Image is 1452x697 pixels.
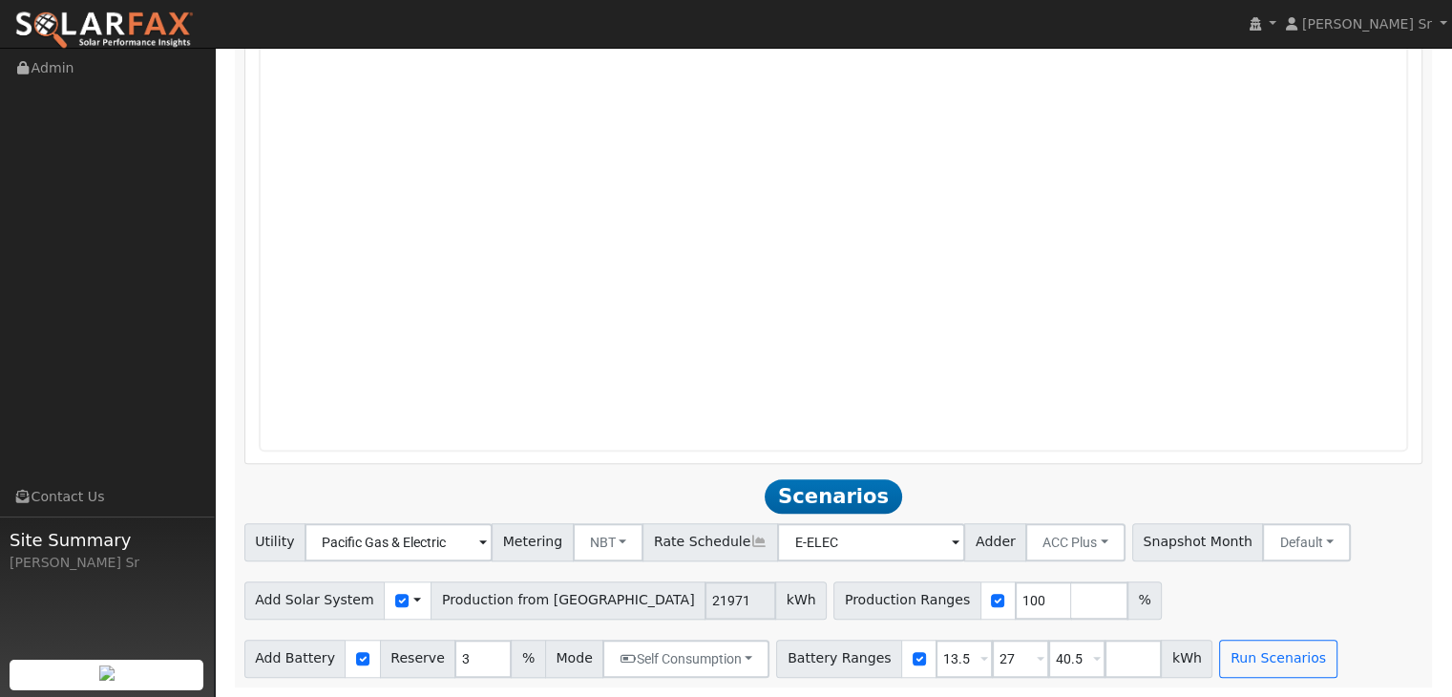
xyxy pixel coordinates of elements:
span: Utility [244,523,306,561]
img: SolarFax [14,11,194,51]
span: Add Solar System [244,581,386,620]
span: Adder [964,523,1026,561]
span: Add Battery [244,640,347,678]
button: Run Scenarios [1219,640,1336,678]
button: Default [1262,523,1351,561]
span: Production from [GEOGRAPHIC_DATA] [431,581,705,620]
span: % [1127,581,1162,620]
span: Mode [545,640,603,678]
div: [PERSON_NAME] Sr [10,553,204,573]
span: Battery Ranges [776,640,902,678]
button: ACC Plus [1025,523,1126,561]
span: Metering [492,523,574,561]
button: NBT [573,523,644,561]
img: retrieve [99,665,115,681]
span: kWh [1161,640,1212,678]
span: [PERSON_NAME] Sr [1302,16,1432,32]
input: Select a Rate Schedule [777,523,965,561]
span: kWh [775,581,827,620]
button: Self Consumption [602,640,769,678]
span: Site Summary [10,527,204,553]
span: Rate Schedule [642,523,778,561]
span: Production Ranges [833,581,980,620]
span: Snapshot Month [1132,523,1264,561]
input: Select a Utility [305,523,493,561]
span: Scenarios [765,479,901,514]
span: Reserve [380,640,456,678]
span: % [511,640,545,678]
